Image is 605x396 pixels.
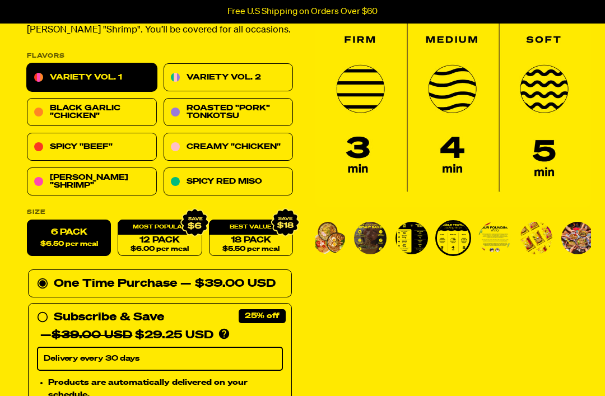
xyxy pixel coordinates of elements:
a: [PERSON_NAME] "Shrimp" [27,168,157,196]
a: 12 Pack$6.00 per meal [118,220,202,257]
li: Go to slide 3 [394,220,430,256]
img: Variety Vol. 1 [395,222,428,254]
img: Variety Vol. 1 [520,222,552,254]
div: — $29.25 USD [40,327,213,344]
label: Size [27,209,293,216]
span: $6.50 per meal [40,241,98,248]
li: Go to slide 5 [477,220,513,256]
img: Variety Vol. 1 [478,222,511,254]
a: Black Garlic "Chicken" [27,99,157,127]
img: Variety Vol. 1 [437,222,469,254]
a: 18 Pack$5.50 per meal [209,220,293,257]
iframe: Marketing Popup [6,344,121,390]
li: Go to slide 6 [518,220,554,256]
a: Variety Vol. 1 [27,64,157,92]
span: $6.00 per meal [131,246,189,253]
div: PDP main carousel thumbnails [315,220,591,256]
div: One Time Purchase [37,275,283,293]
a: Roasted "Pork" Tonkotsu [164,99,294,127]
select: Subscribe & Save —$39.00 USD$29.25 USD Products are automatically delivered on your schedule. No ... [37,347,283,371]
li: Go to slide 1 [311,220,347,256]
div: Subscribe & Save [54,309,164,327]
a: Spicy Red Miso [164,168,294,196]
li: Go to slide 2 [352,220,388,256]
del: $39.00 USD [52,330,132,341]
li: Go to slide 4 [435,220,471,256]
li: Go to slide 7 [560,220,595,256]
img: Variety Vol. 1 [561,222,594,254]
a: Creamy "Chicken" [164,133,294,161]
a: Variety Vol. 2 [164,64,294,92]
span: $5.50 per meal [222,246,280,253]
img: Variety Vol. 1 [313,222,345,254]
div: — $39.00 USD [180,275,276,293]
p: Flavors [27,53,293,59]
a: Spicy "Beef" [27,133,157,161]
p: Free U.S Shipping on Orders Over $60 [227,7,378,17]
label: 6 Pack [27,220,111,257]
img: Variety Vol. 1 [354,222,387,254]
